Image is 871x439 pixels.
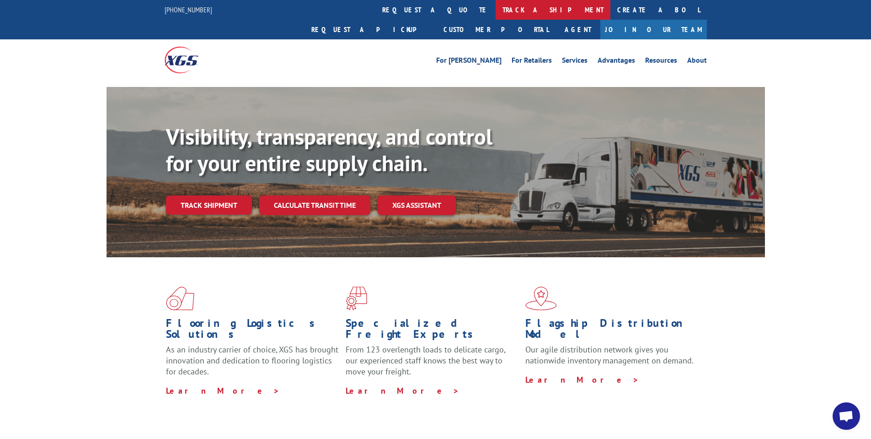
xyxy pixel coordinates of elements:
[346,385,460,396] a: Learn More >
[687,57,707,67] a: About
[378,195,456,215] a: XGS ASSISTANT
[166,122,492,177] b: Visibility, transparency, and control for your entire supply chain.
[346,318,518,344] h1: Specialized Freight Experts
[525,287,557,310] img: xgs-icon-flagship-distribution-model-red
[437,20,556,39] a: Customer Portal
[562,57,588,67] a: Services
[166,195,252,215] a: Track shipment
[600,20,707,39] a: Join Our Team
[436,57,502,67] a: For [PERSON_NAME]
[166,344,338,377] span: As an industry carrier of choice, XGS has brought innovation and dedication to flooring logistics...
[833,402,860,430] div: Open chat
[259,195,370,215] a: Calculate transit time
[166,385,280,396] a: Learn More >
[525,344,694,366] span: Our agile distribution network gives you nationwide inventory management on demand.
[556,20,600,39] a: Agent
[512,57,552,67] a: For Retailers
[305,20,437,39] a: Request a pickup
[525,318,698,344] h1: Flagship Distribution Model
[346,287,367,310] img: xgs-icon-focused-on-flooring-red
[598,57,635,67] a: Advantages
[346,344,518,385] p: From 123 overlength loads to delicate cargo, our experienced staff knows the best way to move you...
[525,374,639,385] a: Learn More >
[645,57,677,67] a: Resources
[166,318,339,344] h1: Flooring Logistics Solutions
[165,5,212,14] a: [PHONE_NUMBER]
[166,287,194,310] img: xgs-icon-total-supply-chain-intelligence-red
